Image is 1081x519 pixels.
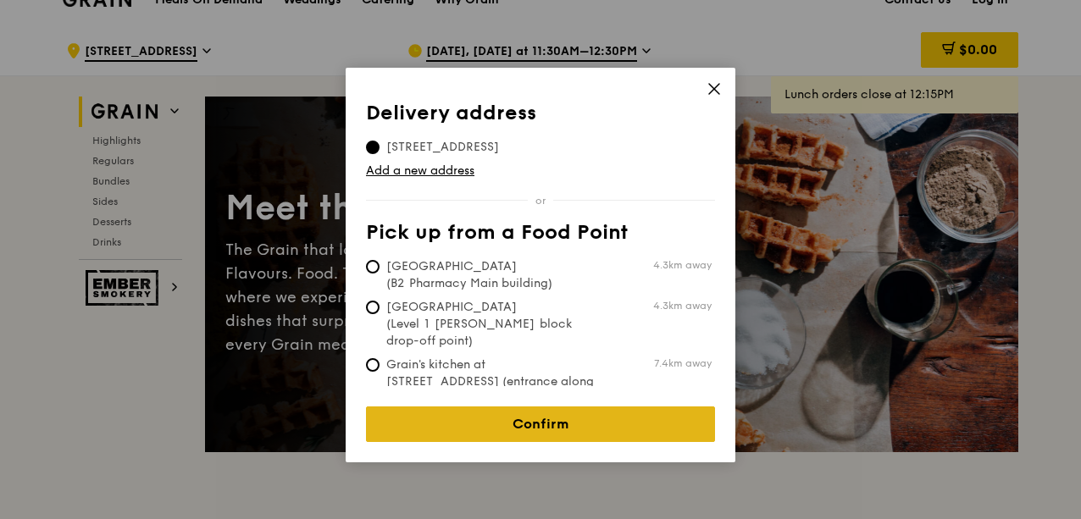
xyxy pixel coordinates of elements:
span: 4.3km away [653,299,712,312]
input: [STREET_ADDRESS] [366,141,380,154]
a: Add a new address [366,163,715,179]
span: [STREET_ADDRESS] [366,139,519,156]
input: Grain's kitchen at [STREET_ADDRESS] (entrance along [PERSON_NAME][GEOGRAPHIC_DATA])7.4km away [366,358,380,372]
span: 4.3km away [653,258,712,272]
a: Confirm [366,406,715,442]
span: [GEOGRAPHIC_DATA] (Level 1 [PERSON_NAME] block drop-off point) [366,299,618,350]
input: [GEOGRAPHIC_DATA] (Level 1 [PERSON_NAME] block drop-off point)4.3km away [366,301,380,314]
input: [GEOGRAPHIC_DATA] (B2 Pharmacy Main building)4.3km away [366,260,380,273]
span: Grain's kitchen at [STREET_ADDRESS] (entrance along [PERSON_NAME][GEOGRAPHIC_DATA]) [366,356,618,424]
span: [GEOGRAPHIC_DATA] (B2 Pharmacy Main building) [366,258,618,292]
th: Delivery address [366,102,715,132]
th: Pick up from a Food Point [366,221,715,251]
span: 7.4km away [654,356,712,370]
